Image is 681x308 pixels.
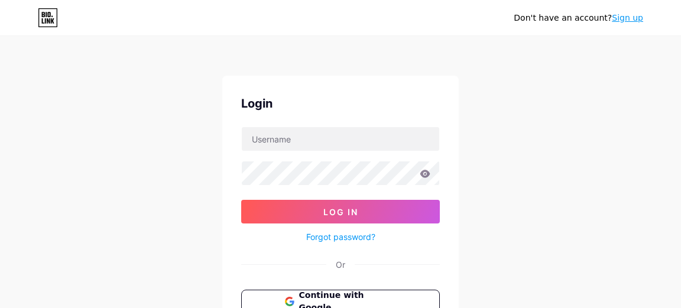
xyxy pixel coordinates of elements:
input: Username [242,127,439,151]
button: Log In [241,200,440,223]
div: Or [336,258,345,271]
span: Log In [323,207,358,217]
div: Don't have an account? [514,12,643,24]
div: Login [241,95,440,112]
a: Forgot password? [306,231,375,243]
a: Sign up [612,13,643,22]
